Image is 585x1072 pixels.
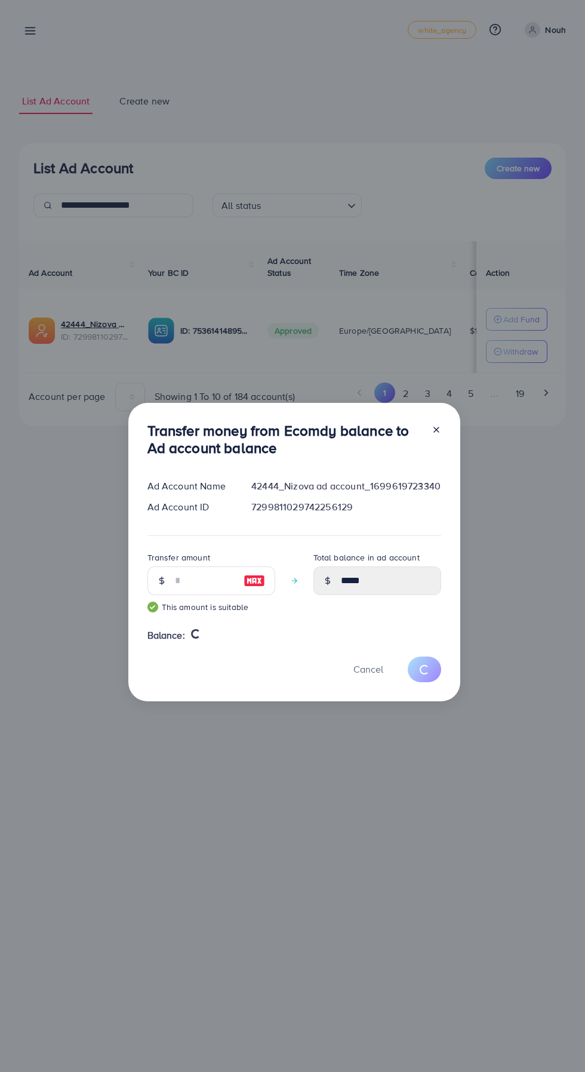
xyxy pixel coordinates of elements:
span: Balance: [147,629,185,642]
div: Ad Account Name [138,479,242,493]
button: Cancel [338,657,398,682]
h3: Transfer money from Ecomdy balance to Ad account balance [147,422,422,457]
label: Total balance in ad account [313,552,420,563]
span: Cancel [353,663,383,676]
small: This amount is suitable [147,601,275,613]
div: Ad Account ID [138,500,242,514]
img: guide [147,602,158,612]
div: 7299811029742256129 [242,500,450,514]
label: Transfer amount [147,552,210,563]
div: 42444_Nizova ad account_1699619723340 [242,479,450,493]
img: image [244,574,265,588]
